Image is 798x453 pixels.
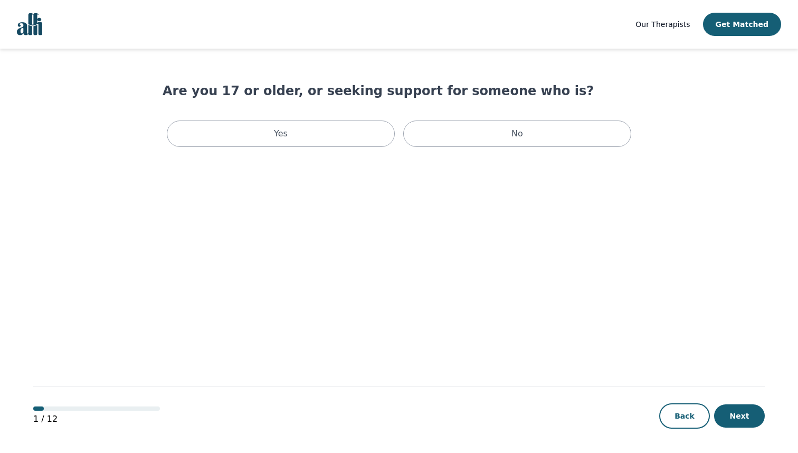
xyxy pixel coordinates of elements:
[703,13,781,36] button: Get Matched
[274,127,288,140] p: Yes
[635,20,690,29] span: Our Therapists
[163,82,635,99] h1: Are you 17 or older, or seeking support for someone who is?
[714,404,765,428] button: Next
[635,18,690,31] a: Our Therapists
[33,413,160,426] p: 1 / 12
[659,403,710,429] button: Back
[17,13,42,35] img: alli logo
[511,127,523,140] p: No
